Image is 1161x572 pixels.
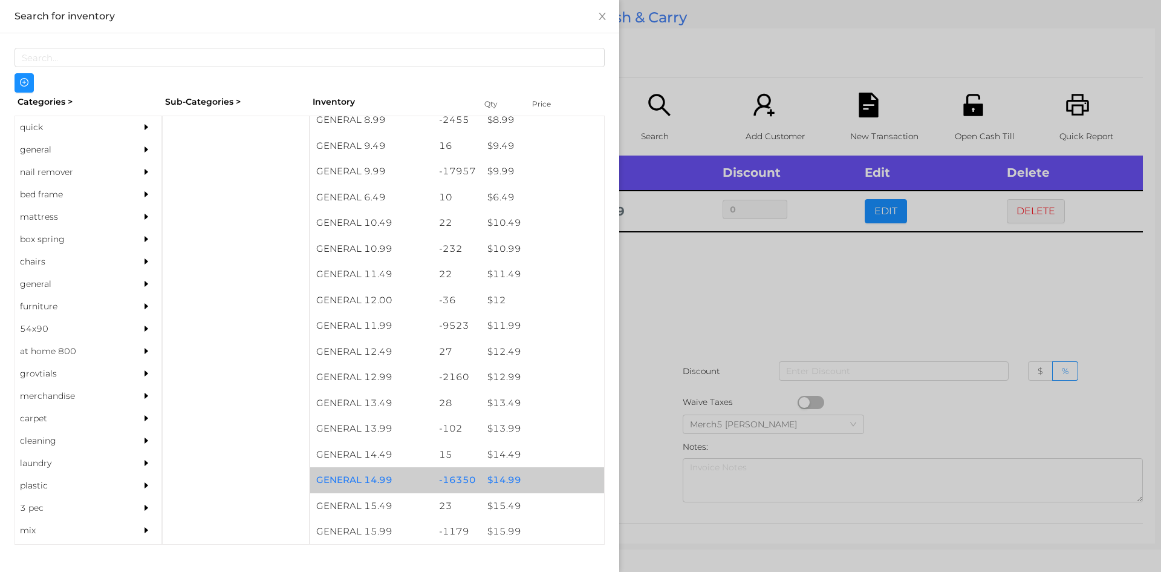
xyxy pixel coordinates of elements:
[15,318,125,340] div: 54x90
[310,236,433,262] div: GENERAL 10.99
[433,107,482,133] div: -2455
[313,96,469,108] div: Inventory
[481,107,604,133] div: $ 8.99
[310,210,433,236] div: GENERAL 10.49
[310,442,433,468] div: GENERAL 14.49
[15,228,125,251] div: box spring
[433,364,482,390] div: -2160
[481,339,604,365] div: $ 12.49
[433,442,482,468] div: 15
[142,123,151,131] i: icon: caret-right
[15,497,125,519] div: 3 pec
[481,467,604,493] div: $ 14.99
[310,467,433,493] div: GENERAL 14.99
[310,133,433,159] div: GENERAL 9.49
[15,251,125,273] div: chairs
[15,73,34,93] button: icon: plus-circle
[433,288,482,314] div: -36
[310,313,433,339] div: GENERAL 11.99
[142,526,151,534] i: icon: caret-right
[15,363,125,385] div: grovtials
[142,324,151,333] i: icon: caret-right
[433,133,482,159] div: 16
[433,416,482,442] div: -102
[310,519,433,545] div: GENERAL 15.99
[15,48,605,67] input: Search...
[142,257,151,266] i: icon: caret-right
[481,364,604,390] div: $ 12.99
[142,168,151,176] i: icon: caret-right
[15,519,125,542] div: mix
[433,313,482,339] div: -9523
[481,236,604,262] div: $ 10.99
[310,364,433,390] div: GENERAL 12.99
[481,261,604,288] div: $ 11.49
[15,206,125,228] div: mattress
[433,390,482,416] div: 28
[15,542,125,564] div: appliances
[15,273,125,295] div: general
[142,481,151,490] i: icon: caret-right
[142,392,151,400] i: icon: caret-right
[142,145,151,154] i: icon: caret-right
[310,159,433,185] div: GENERAL 9.99
[481,313,604,339] div: $ 11.99
[310,261,433,288] div: GENERAL 11.49
[15,475,125,497] div: plastic
[481,442,604,468] div: $ 14.49
[433,261,482,288] div: 22
[15,116,125,139] div: quick
[433,159,482,185] div: -17957
[15,452,125,475] div: laundry
[15,407,125,430] div: carpet
[142,369,151,378] i: icon: caret-right
[310,339,433,365] div: GENERAL 12.49
[481,390,604,416] div: $ 13.49
[433,210,482,236] div: 22
[142,504,151,512] i: icon: caret-right
[481,493,604,519] div: $ 15.49
[481,519,604,545] div: $ 15.99
[481,96,518,113] div: Qty
[433,467,482,493] div: -16350
[481,133,604,159] div: $ 9.49
[15,430,125,452] div: cleaning
[481,416,604,442] div: $ 13.99
[433,185,482,211] div: 10
[310,185,433,211] div: GENERAL 6.49
[15,340,125,363] div: at home 800
[310,493,433,519] div: GENERAL 15.49
[15,385,125,407] div: merchandise
[310,107,433,133] div: GENERAL 8.99
[481,185,604,211] div: $ 6.49
[310,390,433,416] div: GENERAL 13.49
[310,288,433,314] div: GENERAL 12.00
[142,436,151,445] i: icon: caret-right
[15,183,125,206] div: bed frame
[433,236,482,262] div: -232
[481,288,604,314] div: $ 12
[15,295,125,318] div: furniture
[142,212,151,221] i: icon: caret-right
[310,416,433,442] div: GENERAL 13.99
[481,210,604,236] div: $ 10.49
[142,347,151,355] i: icon: caret-right
[433,339,482,365] div: 27
[142,280,151,288] i: icon: caret-right
[15,139,125,161] div: general
[433,493,482,519] div: 23
[433,519,482,545] div: -1179
[597,12,607,21] i: icon: close
[142,414,151,422] i: icon: caret-right
[142,235,151,243] i: icon: caret-right
[142,302,151,311] i: icon: caret-right
[15,161,125,183] div: nail remover
[162,93,310,111] div: Sub-Categories >
[142,459,151,467] i: icon: caret-right
[15,93,162,111] div: Categories >
[15,10,605,23] div: Search for inventory
[481,159,604,185] div: $ 9.99
[142,190,151,199] i: icon: caret-right
[529,96,577,113] div: Price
